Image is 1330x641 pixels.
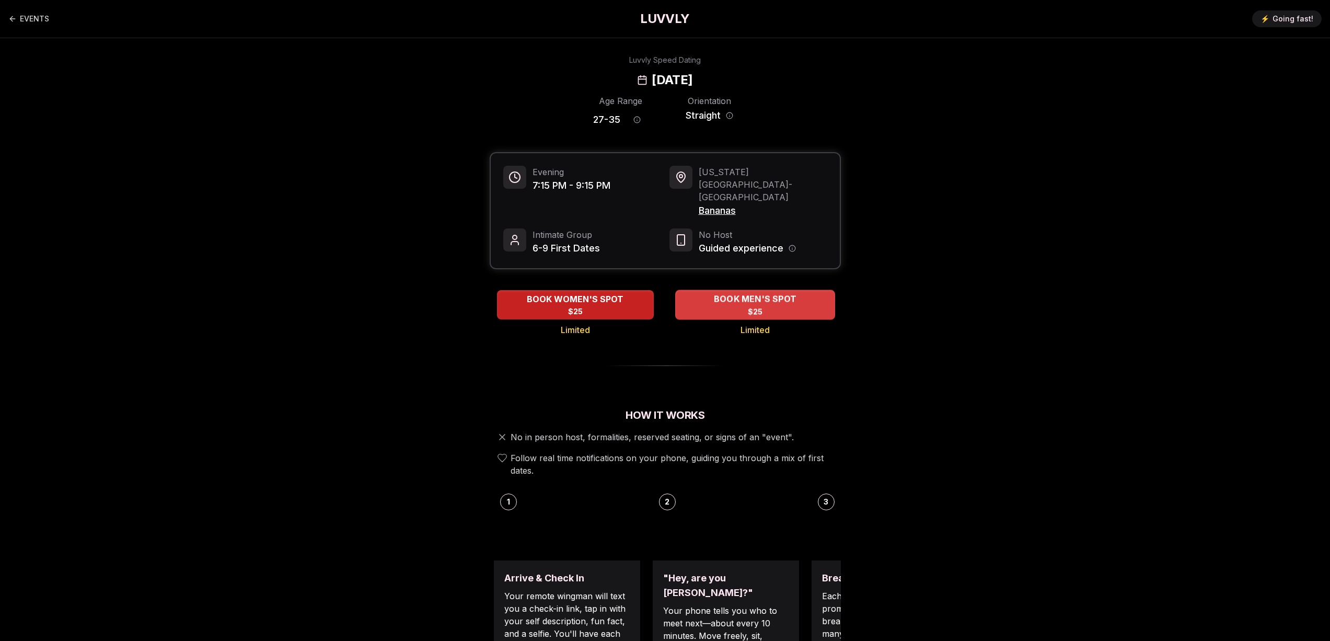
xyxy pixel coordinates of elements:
[659,494,676,510] div: 2
[533,228,600,241] span: Intimate Group
[663,571,789,600] h3: "Hey, are you [PERSON_NAME]?"
[652,72,692,88] h2: [DATE]
[626,108,649,131] button: Age range information
[497,290,654,319] button: BOOK WOMEN'S SPOT - Limited
[1260,14,1269,24] span: ⚡️
[494,487,640,560] img: Arrive & Check In
[525,293,626,305] span: BOOK WOMEN'S SPOT
[789,245,796,252] button: Host information
[533,178,610,193] span: 7:15 PM - 9:15 PM
[568,306,583,317] span: $25
[699,228,796,241] span: No Host
[675,290,835,319] button: BOOK MEN'S SPOT - Limited
[818,494,835,510] div: 3
[686,108,721,123] span: Straight
[699,203,827,218] span: Bananas
[533,166,610,178] span: Evening
[8,8,49,29] a: Back to events
[511,452,837,477] span: Follow real time notifications on your phone, guiding you through a mix of first dates.
[504,571,630,586] h3: Arrive & Check In
[629,55,701,65] div: Luvvly Speed Dating
[682,95,737,107] div: Orientation
[593,95,649,107] div: Age Range
[1273,14,1313,24] span: Going fast!
[640,10,689,27] a: LUVVLY
[561,324,590,336] span: Limited
[699,241,783,256] span: Guided experience
[511,431,794,443] span: No in person host, formalities, reserved seating, or signs of an "event".
[741,324,770,336] span: Limited
[490,408,841,422] h2: How It Works
[533,241,600,256] span: 6-9 First Dates
[593,112,620,127] span: 27 - 35
[822,571,947,586] h3: Break the ice with prompts
[812,487,958,560] img: Break the ice with prompts
[699,166,827,203] span: [US_STATE][GEOGRAPHIC_DATA] - [GEOGRAPHIC_DATA]
[747,306,762,317] span: $25
[653,487,799,560] img: "Hey, are you Max?"
[500,494,517,510] div: 1
[711,293,798,305] span: BOOK MEN'S SPOT
[726,112,733,119] button: Orientation information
